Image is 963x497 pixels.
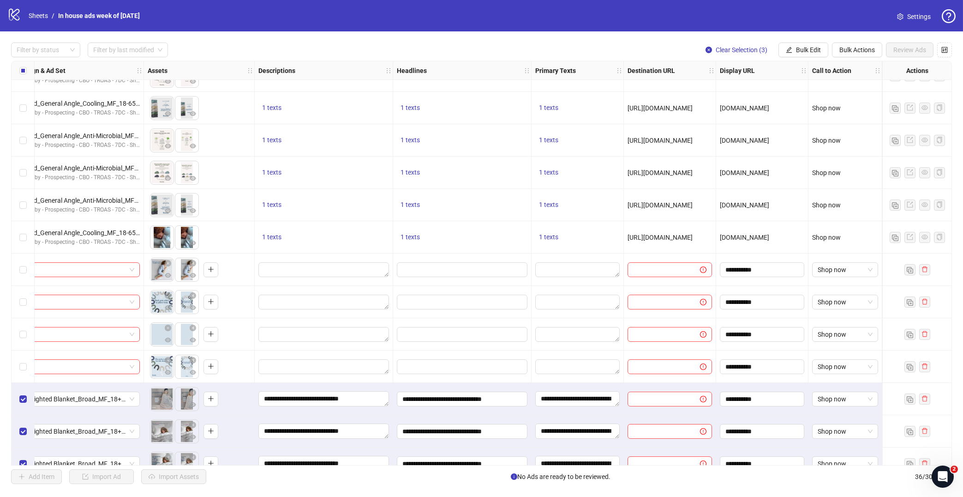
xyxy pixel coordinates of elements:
[175,420,198,443] div: Asset 2
[262,104,281,111] span: 1 texts
[187,258,198,269] button: Delete
[165,434,171,440] span: eye
[162,270,173,281] button: Preview
[162,367,173,378] button: Preview
[150,226,173,249] img: Asset 1
[162,432,173,443] button: Preview
[628,66,675,76] strong: Destination URL
[162,335,173,346] button: Preview
[175,258,198,281] img: Asset 2
[839,46,875,54] span: Bulk Actions
[162,420,173,431] button: Delete
[12,318,35,351] div: Select row 32
[258,456,389,471] div: Edit values
[535,295,620,309] div: Edit values
[12,415,35,448] div: Select row 35
[143,67,149,74] span: holder
[203,456,218,471] button: Add
[187,303,198,314] button: Preview
[818,327,873,341] span: Shop now
[907,234,913,240] span: export
[9,131,140,141] div: US_Broad_General Angle_Anti-Microbial_MF_18-65+_LP_Jul25_AS2 - Copy
[150,97,173,120] img: Asset 1
[628,169,693,176] span: [URL][DOMAIN_NAME]
[175,323,198,346] img: Asset 2
[136,67,143,74] span: holder
[162,323,173,334] button: Delete
[141,61,144,79] div: Resize Campaign & Ad Set column
[187,367,198,378] button: Preview
[190,304,196,311] span: eye
[807,67,813,74] span: holder
[258,391,389,406] div: Edit values
[9,173,140,182] div: US - Bearaby - Prospecting - CBO - TROAS - 7DC - Sheets - Re-testing
[9,228,140,238] div: US_Broad_General Angle_Cooling_MF_18-65+_LP_Jul25_AS2
[15,424,134,438] span: US_Weighted Blanket_Broad_MF_18+_LP_Jul2025_AS17
[616,67,622,74] span: holder
[175,388,198,411] img: Asset 2
[165,272,171,279] span: eye
[9,206,140,214] div: US - Bearaby - Prospecting - CBO - TROAS - 7DC - Sheets - Re-testing
[397,295,527,309] div: Edit values
[190,337,196,343] span: eye
[162,355,173,366] button: Delete
[258,295,389,309] div: Edit values
[881,67,887,74] span: holder
[385,67,392,74] span: holder
[187,323,198,334] button: Delete
[175,226,198,249] img: Asset 2
[162,388,173,399] button: Delete
[190,325,196,331] span: close-circle
[529,61,531,79] div: Resize Headlines column
[397,135,424,146] button: 1 texts
[818,424,873,438] span: Shop now
[12,189,35,221] div: Select row 28
[162,258,173,269] button: Delete
[812,201,841,209] span: Shop now
[535,135,562,146] button: 1 texts
[951,466,958,473] span: 2
[190,357,196,364] span: close-circle
[150,452,173,475] div: Asset 1
[778,42,828,57] button: Bulk Edit
[190,434,196,440] span: eye
[258,359,389,374] div: Edit values
[253,67,260,74] span: holder
[698,42,775,57] button: Clear Selection (3)
[9,109,140,117] div: US - Bearaby - Prospecting - CBO - TROAS - 7DC - Sheets - Re-testing
[12,254,35,286] div: Select row 30
[890,232,901,243] button: Duplicate
[187,141,198,152] button: Preview
[392,67,398,74] span: holder
[15,457,134,471] span: US_Weighted Blanket_Broad_MF_18+_LP_Jul2025_AS17
[208,363,214,370] span: plus
[150,355,173,378] div: Asset 1
[175,291,198,314] img: Asset 2
[258,232,285,243] button: 1 texts
[874,67,881,74] span: holder
[397,424,527,439] div: Edit values
[907,104,913,111] span: export
[12,61,35,80] div: Select all rows
[12,124,35,157] div: Select row 26
[535,391,620,406] div: Edit values
[535,262,620,277] div: Edit values
[535,66,576,76] strong: Primary Texts
[187,432,198,443] button: Preview
[203,392,218,406] button: Add
[9,141,140,150] div: US - Bearaby - Prospecting - CBO - TROAS - 7DC - Sheets - Re-testing
[539,169,558,176] span: 1 texts
[530,67,537,74] span: holder
[942,9,956,23] span: question-circle
[397,262,527,277] div: Edit values
[890,135,901,146] button: Duplicate
[812,137,841,144] span: Shop now
[907,169,913,176] span: export
[907,137,913,143] span: export
[175,355,198,378] img: Asset 2
[715,67,721,74] span: holder
[187,173,198,184] button: Preview
[175,452,198,475] div: Asset 2
[165,260,171,267] span: close-circle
